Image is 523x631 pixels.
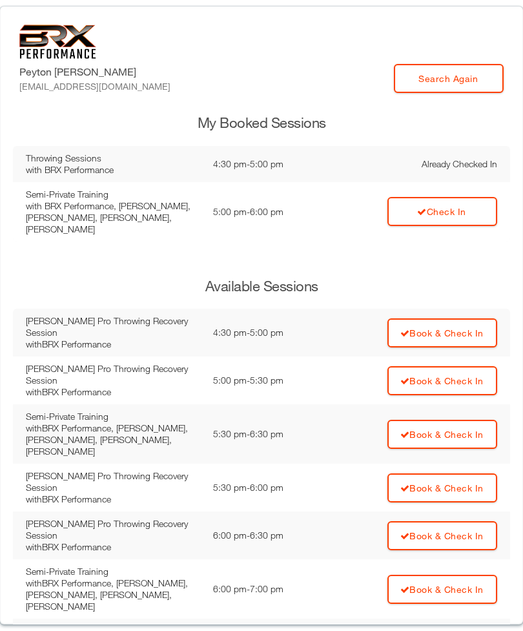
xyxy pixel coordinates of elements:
[19,79,170,93] div: [EMAIL_ADDRESS][DOMAIN_NAME]
[26,338,200,350] div: with BRX Performance
[387,318,497,347] a: Book & Check In
[26,541,200,553] div: with BRX Performance
[207,182,325,242] td: 5:00 pm - 6:00 pm
[26,422,200,457] div: with BRX Performance, [PERSON_NAME], [PERSON_NAME], [PERSON_NAME], [PERSON_NAME]
[26,470,200,493] div: [PERSON_NAME] Pro Throwing Recovery Session
[26,315,200,338] div: [PERSON_NAME] Pro Throwing Recovery Session
[207,309,325,357] td: 4:30 pm - 5:00 pm
[26,411,200,422] div: Semi-Private Training
[26,493,200,505] div: with BRX Performance
[387,575,497,604] a: Book & Check In
[13,113,510,133] h3: My Booked Sessions
[26,363,200,386] div: [PERSON_NAME] Pro Throwing Recovery Session
[207,464,325,512] td: 5:30 pm - 6:00 pm
[325,146,510,182] td: Already Checked In
[26,386,200,398] div: with BRX Performance
[207,559,325,619] td: 6:00 pm - 7:00 pm
[26,577,200,612] div: with BRX Performance, [PERSON_NAME], [PERSON_NAME], [PERSON_NAME], [PERSON_NAME]
[207,404,325,464] td: 5:30 pm - 6:30 pm
[13,276,510,296] h3: Available Sessions
[387,197,497,226] a: Check In
[26,164,200,176] div: with BRX Performance
[394,64,504,93] a: Search Again
[207,357,325,404] td: 5:00 pm - 5:30 pm
[19,25,96,59] img: 6f7da32581c89ca25d665dc3aae533e4f14fe3ef_original.svg
[26,189,200,200] div: Semi-Private Training
[207,512,325,559] td: 6:00 pm - 6:30 pm
[26,566,200,577] div: Semi-Private Training
[387,473,497,502] a: Book & Check In
[387,521,497,550] a: Book & Check In
[387,420,497,449] a: Book & Check In
[207,146,325,182] td: 4:30 pm - 5:00 pm
[26,518,200,541] div: [PERSON_NAME] Pro Throwing Recovery Session
[19,64,170,93] label: Peyton [PERSON_NAME]
[387,366,497,395] a: Book & Check In
[26,152,200,164] div: Throwing Sessions
[26,200,200,235] div: with BRX Performance, [PERSON_NAME], [PERSON_NAME], [PERSON_NAME], [PERSON_NAME]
